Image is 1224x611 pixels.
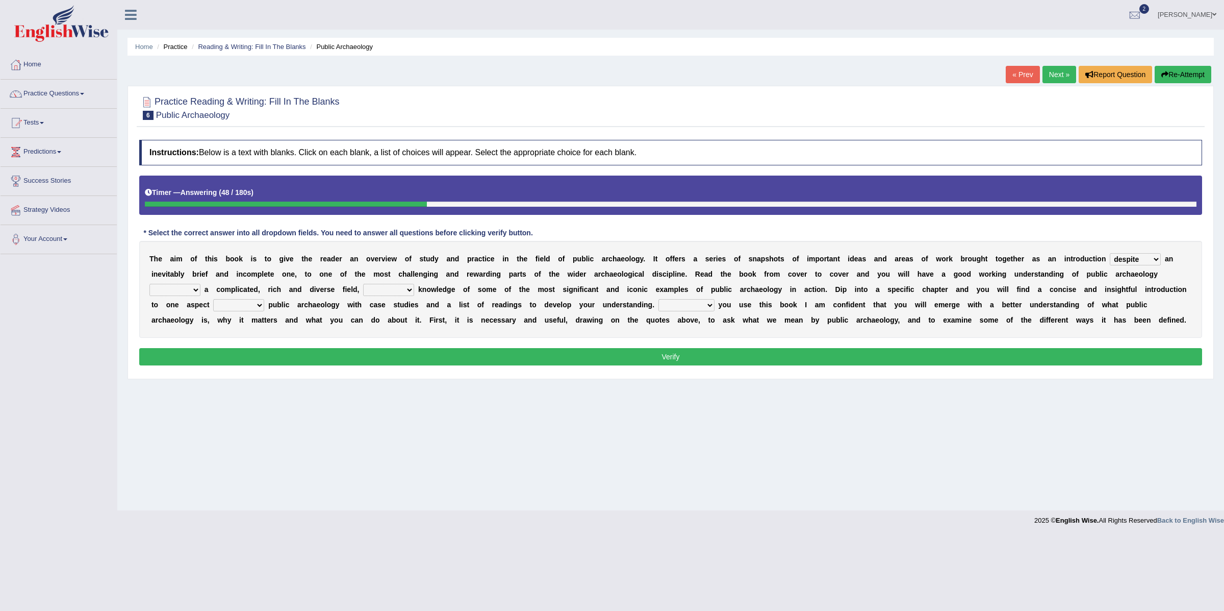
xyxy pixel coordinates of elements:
[734,255,738,263] b: o
[780,255,784,263] b: s
[675,255,679,263] b: e
[713,255,716,263] b: r
[482,255,485,263] b: t
[216,270,220,278] b: a
[467,255,472,263] b: p
[1,109,117,134] a: Tests
[487,255,491,263] b: c
[815,255,820,263] b: p
[384,270,388,278] b: s
[327,255,331,263] b: a
[149,255,154,263] b: T
[473,270,479,278] b: w
[573,270,575,278] b: i
[902,255,906,263] b: e
[827,255,829,263] b: t
[998,255,1003,263] b: o
[362,270,366,278] b: e
[643,255,645,263] b: .
[539,270,541,278] b: f
[251,270,257,278] b: m
[693,255,697,263] b: a
[328,270,332,278] b: e
[522,270,526,278] b: s
[1080,255,1085,263] b: d
[820,255,824,263] b: o
[858,255,862,263] b: a
[366,255,371,263] b: o
[605,270,609,278] b: h
[252,255,257,263] b: s
[262,270,264,278] b: l
[977,255,981,263] b: g
[517,255,519,263] b: t
[446,255,450,263] b: a
[968,255,973,263] b: o
[279,255,284,263] b: g
[239,255,243,263] b: k
[551,270,556,278] b: h
[287,270,291,278] b: n
[162,270,166,278] b: v
[174,255,176,263] b: i
[1157,517,1224,524] a: Back to English Wise
[837,255,840,263] b: t
[335,255,339,263] b: e
[230,255,235,263] b: o
[1,196,117,222] a: Strategy Videos
[413,270,415,278] b: l
[579,270,583,278] b: e
[749,255,753,263] b: s
[961,255,965,263] b: b
[1084,255,1089,263] b: u
[354,255,359,263] b: n
[609,270,614,278] b: a
[549,270,551,278] b: t
[1073,255,1076,263] b: r
[722,255,726,263] b: s
[484,255,487,263] b: i
[479,270,483,278] b: a
[291,270,295,278] b: e
[282,270,287,278] b: o
[558,255,563,263] b: o
[1064,255,1066,263] b: i
[470,270,474,278] b: e
[577,255,582,263] b: u
[208,255,212,263] b: h
[168,270,170,278] b: t
[1,167,117,192] a: Success Stories
[295,270,297,278] b: ,
[170,255,174,263] b: a
[850,255,854,263] b: d
[635,255,640,263] b: g
[308,255,312,263] b: e
[419,270,423,278] b: n
[323,255,327,263] b: e
[331,255,336,263] b: d
[718,255,722,263] b: e
[965,255,967,263] b: r
[381,255,386,263] b: v
[174,270,178,278] b: b
[170,270,174,278] b: a
[235,255,239,263] b: o
[631,255,635,263] b: o
[319,270,324,278] b: o
[350,255,354,263] b: a
[909,255,913,263] b: s
[258,270,262,278] b: p
[738,255,741,263] b: f
[1022,255,1024,263] b: r
[435,255,439,263] b: y
[155,42,187,52] li: Practice
[538,255,540,263] b: i
[267,255,271,263] b: o
[192,270,197,278] b: b
[158,270,162,278] b: e
[304,255,309,263] b: h
[166,270,168,278] b: i
[380,270,385,278] b: o
[534,270,539,278] b: o
[497,270,501,278] b: g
